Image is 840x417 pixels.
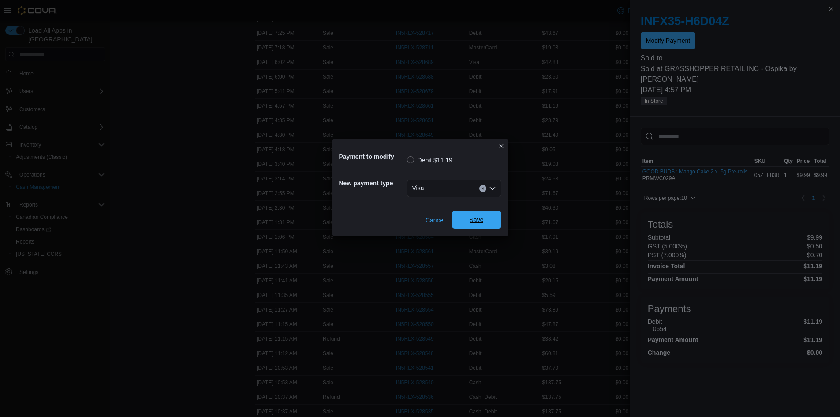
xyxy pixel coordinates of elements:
[427,183,428,194] input: Accessible screen reader label
[452,211,501,229] button: Save
[479,185,486,192] button: Clear input
[339,148,405,165] h5: Payment to modify
[489,185,496,192] button: Open list of options
[426,216,445,225] span: Cancel
[339,174,405,192] h5: New payment type
[470,215,484,224] span: Save
[412,183,424,193] span: Visa
[496,141,507,151] button: Closes this modal window
[407,155,452,165] label: Debit $11.19
[422,211,448,229] button: Cancel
